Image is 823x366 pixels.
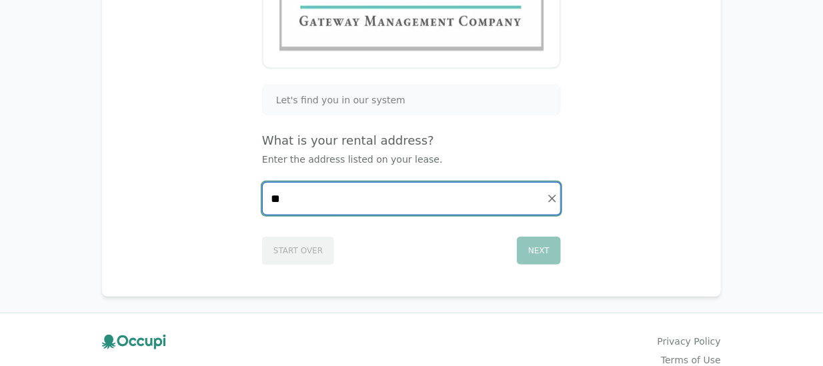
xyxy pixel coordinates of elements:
button: Clear [543,189,562,208]
span: Let's find you in our system [276,93,405,107]
a: Privacy Policy [658,335,721,348]
h4: What is your rental address? [262,131,561,150]
input: Start typing... [263,183,561,215]
p: Enter the address listed on your lease. [262,153,561,166]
